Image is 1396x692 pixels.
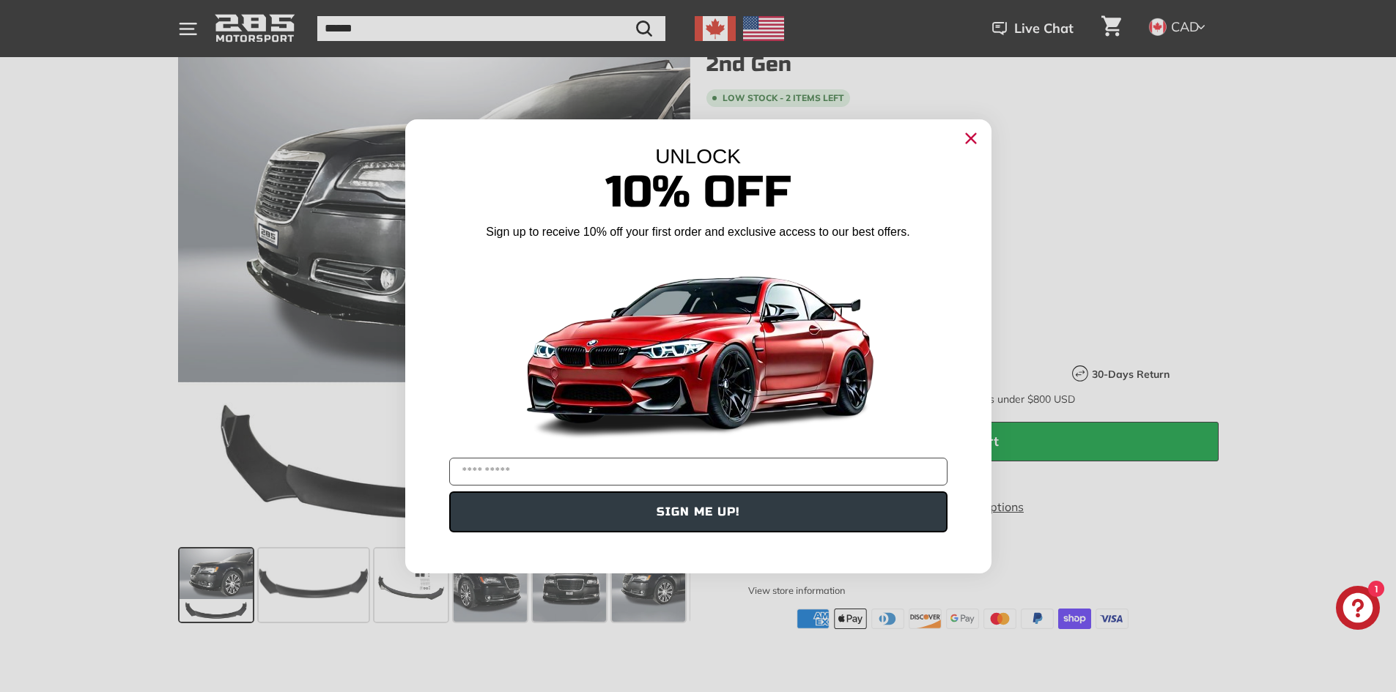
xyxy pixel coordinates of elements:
button: Close dialog [959,127,983,150]
inbox-online-store-chat: Shopify online store chat [1332,586,1384,633]
input: YOUR EMAIL [449,458,948,485]
span: UNLOCK [655,145,741,168]
button: SIGN ME UP! [449,491,948,532]
img: Banner showing BMW 4 Series Body kit [515,246,882,452]
span: Sign up to receive 10% off your first order and exclusive access to our best offers. [486,226,909,238]
span: 10% Off [605,165,791,219]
